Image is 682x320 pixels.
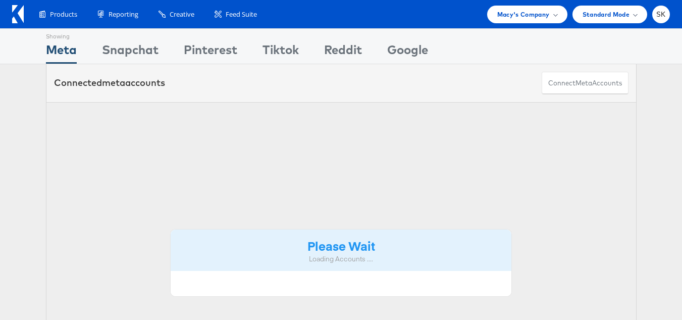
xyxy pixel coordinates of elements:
[583,9,629,20] span: Standard Mode
[178,254,504,264] div: Loading Accounts ....
[54,76,165,89] div: Connected accounts
[387,41,428,64] div: Google
[109,10,138,19] span: Reporting
[263,41,299,64] div: Tiktok
[497,9,550,20] span: Macy's Company
[102,41,159,64] div: Snapchat
[50,10,77,19] span: Products
[542,72,628,95] button: ConnectmetaAccounts
[656,11,666,18] span: SK
[46,29,77,41] div: Showing
[46,41,77,64] div: Meta
[575,78,592,88] span: meta
[307,237,375,254] strong: Please Wait
[324,41,362,64] div: Reddit
[226,10,257,19] span: Feed Suite
[184,41,237,64] div: Pinterest
[102,77,125,88] span: meta
[170,10,194,19] span: Creative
